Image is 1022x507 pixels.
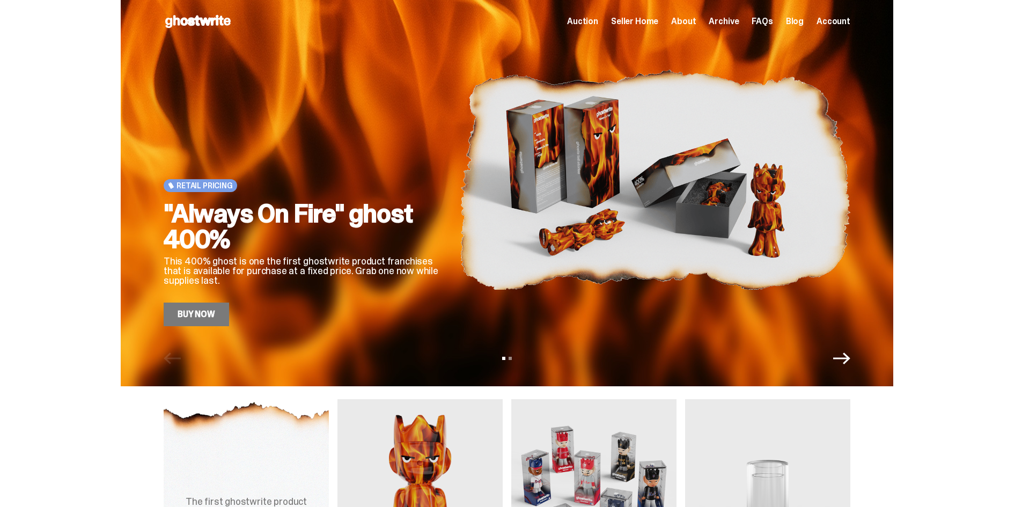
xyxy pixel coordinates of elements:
[164,256,443,285] p: This 400% ghost is one the first ghostwrite product franchises that is available for purchase at ...
[567,17,598,26] a: Auction
[460,33,850,326] img: "Always On Fire" ghost 400%
[502,357,505,360] button: View slide 1
[817,17,850,26] a: Account
[786,17,804,26] a: Blog
[671,17,696,26] a: About
[177,181,233,190] span: Retail Pricing
[509,357,512,360] button: View slide 2
[164,201,443,252] h2: "Always On Fire" ghost 400%
[752,17,773,26] a: FAQs
[611,17,658,26] a: Seller Home
[709,17,739,26] a: Archive
[833,350,850,367] button: Next
[164,303,229,326] a: Buy Now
